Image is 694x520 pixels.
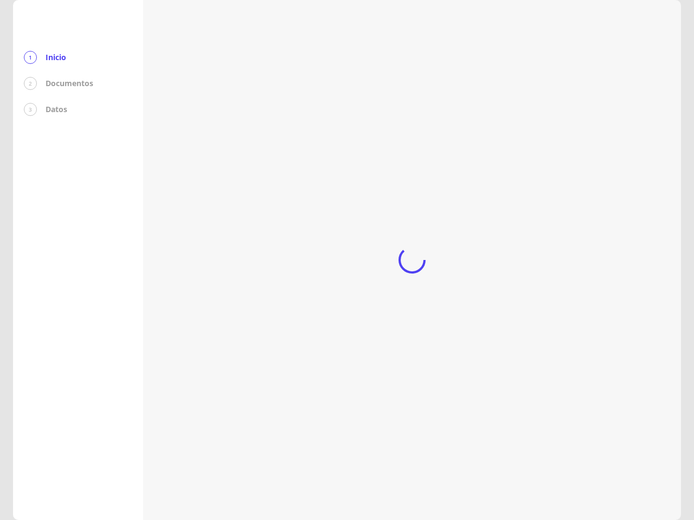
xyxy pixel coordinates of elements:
[46,52,66,63] p: Inicio
[24,77,37,90] div: 2
[24,51,37,64] div: 1
[46,104,67,115] p: Datos
[46,78,93,89] p: Documentos
[24,103,37,116] div: 3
